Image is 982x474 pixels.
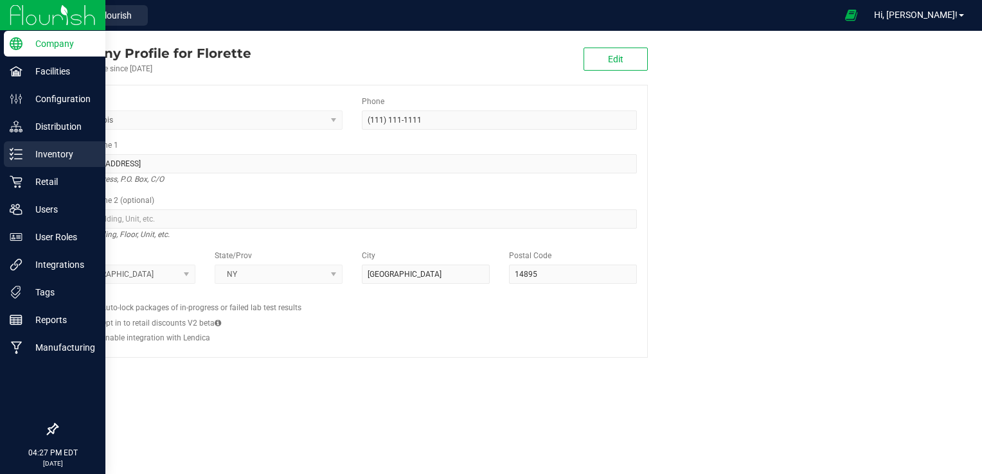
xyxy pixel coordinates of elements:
label: Enable integration with Lendica [101,332,210,344]
span: Edit [608,54,623,64]
p: Facilities [22,64,100,79]
inline-svg: User Roles [10,231,22,243]
label: Address Line 2 (optional) [67,195,154,206]
p: Distribution [22,119,100,134]
p: Manufacturing [22,340,100,355]
input: Postal Code [509,265,637,284]
i: Suite, Building, Floor, Unit, etc. [67,227,170,242]
p: User Roles [22,229,100,245]
div: Florette [57,44,251,63]
p: [DATE] [6,459,100,468]
p: Integrations [22,257,100,272]
span: Open Ecommerce Menu [837,3,866,28]
p: Company [22,36,100,51]
input: Address [67,154,637,173]
p: Tags [22,285,100,300]
label: Opt in to retail discounts V2 beta [101,317,221,329]
p: 04:27 PM EDT [6,447,100,459]
inline-svg: Configuration [10,92,22,105]
button: Edit [584,48,648,71]
label: Postal Code [509,250,551,261]
inline-svg: Tags [10,286,22,299]
label: State/Prov [215,250,252,261]
h2: Configs [67,294,637,302]
div: Account active since [DATE] [57,63,251,75]
inline-svg: Reports [10,313,22,326]
inline-svg: Inventory [10,148,22,161]
inline-svg: Company [10,37,22,50]
inline-svg: Retail [10,175,22,188]
p: Reports [22,312,100,328]
i: Street address, P.O. Box, C/O [67,171,164,187]
inline-svg: Facilities [10,65,22,78]
input: Suite, Building, Unit, etc. [67,209,637,229]
p: Inventory [22,146,100,162]
input: (123) 456-7890 [362,110,637,130]
inline-svg: Users [10,203,22,216]
input: City [362,265,490,284]
p: Retail [22,174,100,189]
inline-svg: Integrations [10,258,22,271]
span: Hi, [PERSON_NAME]! [874,10,958,20]
inline-svg: Distribution [10,120,22,133]
label: Phone [362,96,384,107]
p: Configuration [22,91,100,107]
p: Users [22,202,100,217]
label: Auto-lock packages of in-progress or failed lab test results [101,302,301,313]
label: City [362,250,375,261]
inline-svg: Manufacturing [10,341,22,354]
